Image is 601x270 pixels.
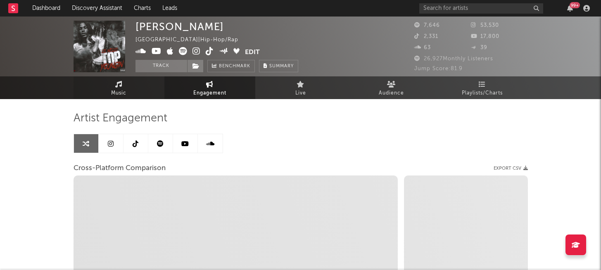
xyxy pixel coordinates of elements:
[414,34,438,39] span: 2,331
[193,88,226,98] span: Engagement
[494,166,528,171] button: Export CSV
[259,60,298,72] button: Summary
[414,45,431,50] span: 63
[74,114,167,123] span: Artist Engagement
[74,163,166,173] span: Cross-Platform Comparison
[164,76,255,99] a: Engagement
[207,60,255,72] a: Benchmark
[269,64,294,69] span: Summary
[245,47,260,57] button: Edit
[111,88,126,98] span: Music
[295,88,306,98] span: Live
[255,76,346,99] a: Live
[135,60,187,72] button: Track
[471,45,487,50] span: 39
[570,2,580,8] div: 99 +
[414,56,493,62] span: 26,927 Monthly Listeners
[419,3,543,14] input: Search for artists
[471,23,499,28] span: 53,530
[471,34,499,39] span: 17,800
[74,76,164,99] a: Music
[379,88,404,98] span: Audience
[414,23,440,28] span: 7,646
[462,88,503,98] span: Playlists/Charts
[567,5,573,12] button: 99+
[437,76,528,99] a: Playlists/Charts
[219,62,250,71] span: Benchmark
[346,76,437,99] a: Audience
[414,66,463,71] span: Jump Score: 81.9
[135,21,224,33] div: [PERSON_NAME]
[135,35,248,45] div: [GEOGRAPHIC_DATA] | Hip-Hop/Rap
